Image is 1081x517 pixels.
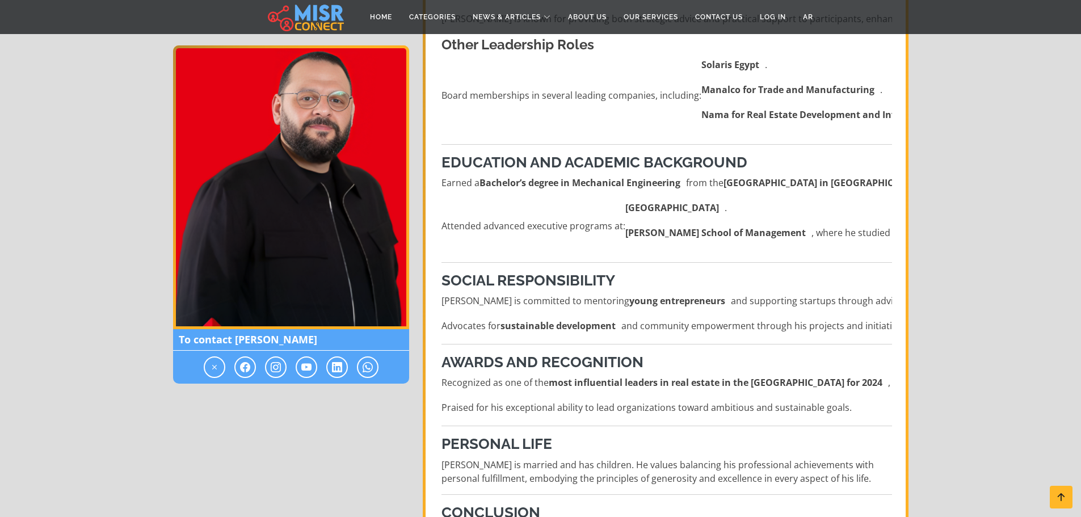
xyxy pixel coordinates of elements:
[701,83,943,96] li: .
[625,201,719,215] strong: [GEOGRAPHIC_DATA]
[687,6,751,28] a: Contact Us
[441,458,892,485] p: [PERSON_NAME] is married and has children. He values balancing his professional achievements with...
[441,154,747,171] strong: Education and Academic Background
[701,108,943,121] li: .
[441,319,892,333] li: Advocates for and community empowerment through his projects and initiatives.
[441,401,892,414] li: Praised for his exceptional ability to lead organizations toward ambitious and sustainable goals.
[701,58,759,72] strong: Solaris Egypt
[724,176,924,190] strong: [GEOGRAPHIC_DATA] in [GEOGRAPHIC_DATA]
[464,6,560,28] a: News & Articles
[500,319,616,333] strong: sustainable development
[441,176,892,190] li: Earned a from the .
[701,83,874,96] strong: Manalco for Trade and Manufacturing
[625,226,806,239] strong: [PERSON_NAME] School of Management
[173,329,409,351] span: To contact [PERSON_NAME]
[441,376,892,389] li: Recognized as one of the , underscoring his impactful contributions to the sector.
[615,6,687,28] a: Our Services
[629,294,725,308] strong: young entrepreneurs
[701,108,935,121] strong: Nama for Real Estate Development and Investment
[401,6,464,28] a: Categories
[268,3,344,31] img: main.misr_connect
[441,272,615,289] strong: Social Responsibility
[479,176,680,190] strong: Bachelor’s degree in Mechanical Engineering
[441,435,552,452] strong: Personal Life
[441,201,892,251] li: Attended advanced executive programs at:
[701,58,943,72] li: .
[441,354,643,371] strong: Awards and Recognition
[751,6,794,28] a: Log in
[361,6,401,28] a: Home
[441,36,594,53] strong: Other Leadership Roles
[560,6,615,28] a: About Us
[473,12,541,22] span: News & Articles
[441,58,892,133] li: Board memberships in several leading companies, including:
[173,45,409,329] img: Abdullah Salam
[549,376,882,389] strong: most influential leaders in real estate in the [GEOGRAPHIC_DATA] for 2024
[441,294,892,308] li: [PERSON_NAME] is committed to mentoring and supporting startups through advisory roles.
[794,6,822,28] a: AR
